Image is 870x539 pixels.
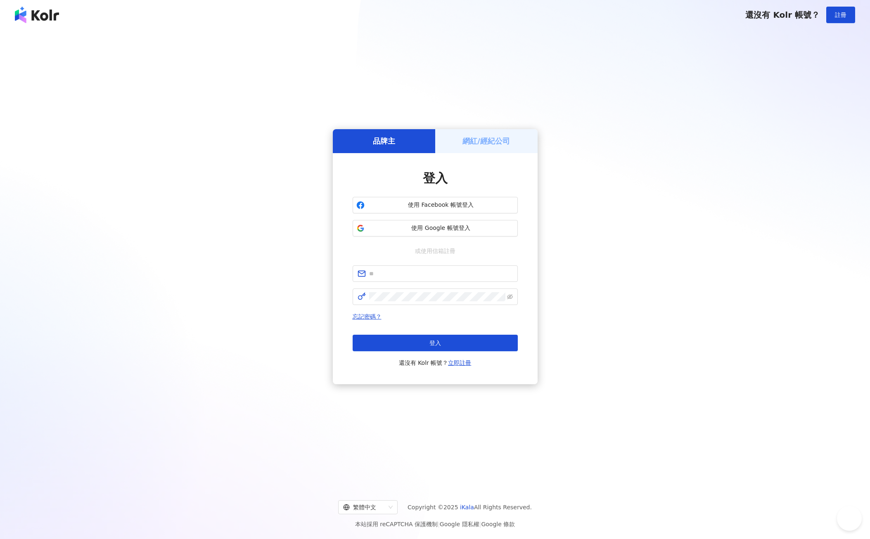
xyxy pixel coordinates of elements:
iframe: Help Scout Beacon - Open [837,506,862,531]
a: 忘記密碼？ [353,313,382,320]
span: Copyright © 2025 All Rights Reserved. [408,502,532,512]
span: | [479,521,481,527]
span: 本站採用 reCAPTCHA 保護機制 [355,519,515,529]
span: 使用 Facebook 帳號登入 [368,201,514,209]
h5: 網紅/經紀公司 [462,136,510,146]
a: iKala [460,504,474,511]
a: Google 條款 [481,521,515,527]
div: 繁體中文 [343,501,385,514]
a: 立即註冊 [448,359,471,366]
button: 註冊 [826,7,855,23]
span: 還沒有 Kolr 帳號？ [399,358,472,368]
span: 或使用信箱註冊 [409,246,461,255]
button: 使用 Google 帳號登入 [353,220,518,236]
a: Google 隱私權 [440,521,479,527]
button: 使用 Facebook 帳號登入 [353,197,518,213]
span: 註冊 [835,12,846,18]
span: 使用 Google 帳號登入 [368,224,514,232]
span: 登入 [423,171,448,185]
button: 登入 [353,335,518,351]
h5: 品牌主 [373,136,395,146]
img: logo [15,7,59,23]
span: 登入 [429,340,441,346]
span: | [438,521,440,527]
span: 還沒有 Kolr 帳號？ [745,10,820,20]
span: eye-invisible [507,294,513,300]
